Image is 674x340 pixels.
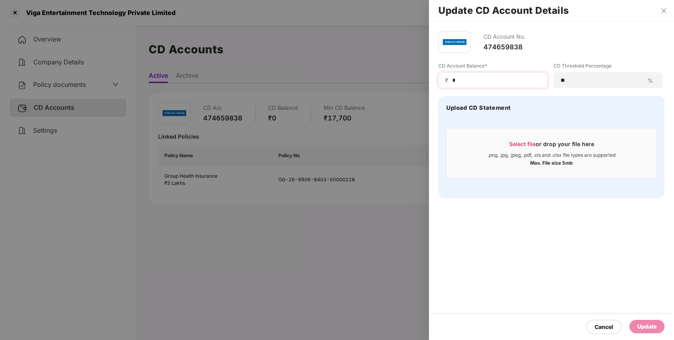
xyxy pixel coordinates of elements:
[443,35,466,50] img: bajaj.png
[595,323,613,331] div: Cancel
[446,104,511,112] h4: Upload CD Statement
[438,62,548,72] label: CD Account Balance*
[488,152,615,158] div: .png, .jpg, .jpeg, .pdf, .xls and .xlsx file types are supported
[637,322,657,331] div: Update
[658,7,669,14] button: Close
[530,158,573,166] div: Max. File size 5mb
[553,62,663,72] label: CD Threshold Percentage
[483,31,525,43] div: CD Account No.
[644,77,656,84] span: %
[445,77,451,84] span: ₹
[661,8,667,14] span: close
[483,43,525,51] div: 474659838
[447,134,656,172] span: Select fileor drop your file here.png, .jpg, .jpeg, .pdf, .xls and .xlsx file types are supported...
[509,141,536,147] span: Select file
[438,6,665,15] h2: Update CD Account Details
[509,140,594,152] div: or drop your file here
